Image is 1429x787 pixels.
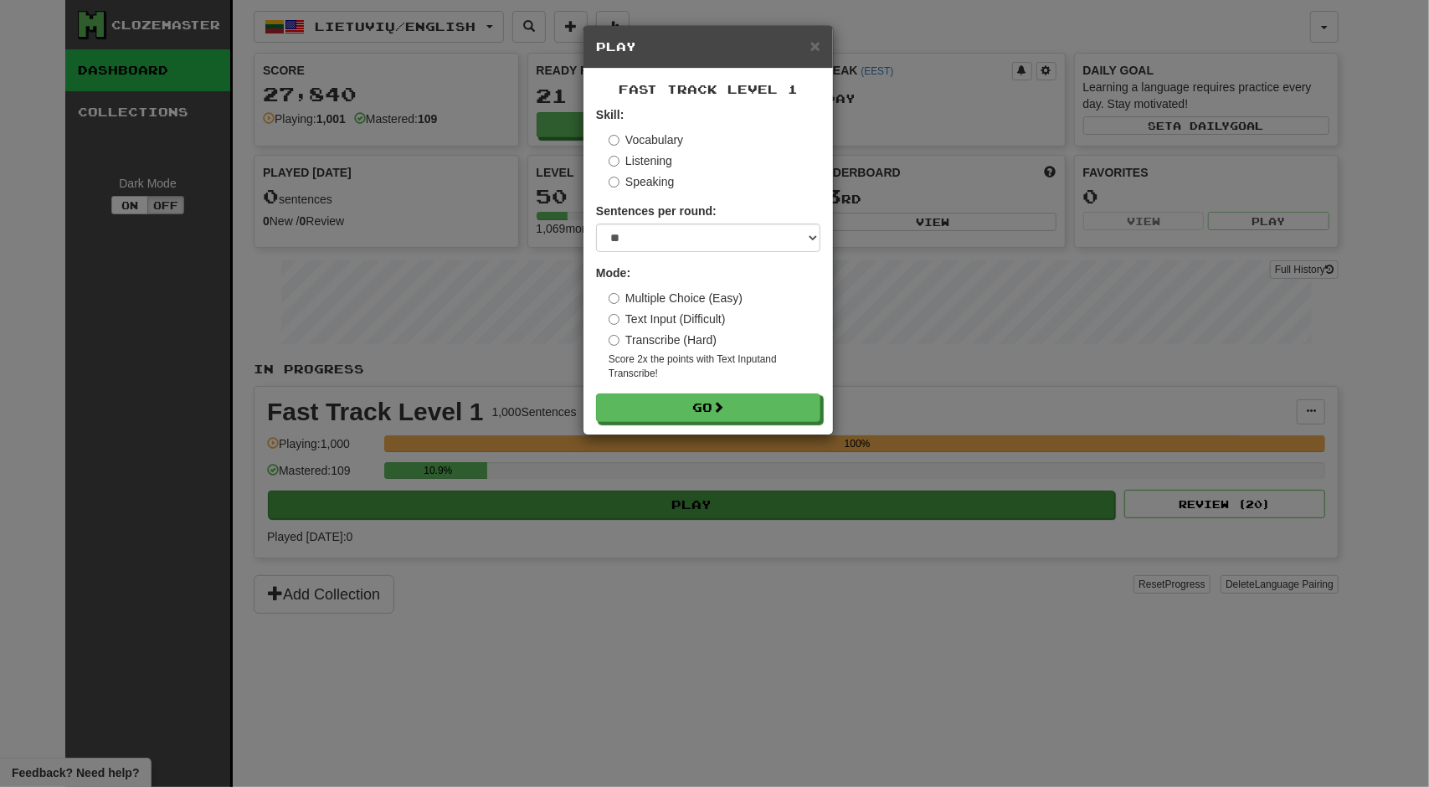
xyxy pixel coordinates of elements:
input: Listening [609,156,619,167]
label: Listening [609,152,672,169]
input: Vocabulary [609,135,619,146]
label: Sentences per round: [596,203,717,219]
input: Text Input (Difficult) [609,314,619,325]
label: Speaking [609,173,674,190]
label: Vocabulary [609,131,683,148]
label: Multiple Choice (Easy) [609,290,743,306]
h5: Play [596,39,820,55]
span: Fast Track Level 1 [619,82,798,96]
span: × [810,36,820,55]
button: Close [810,37,820,54]
small: Score 2x the points with Text Input and Transcribe ! [609,352,820,381]
input: Multiple Choice (Easy) [609,293,619,304]
button: Go [596,393,820,422]
input: Transcribe (Hard) [609,335,619,346]
label: Transcribe (Hard) [609,332,717,348]
input: Speaking [609,177,619,188]
label: Text Input (Difficult) [609,311,726,327]
strong: Skill: [596,108,624,121]
strong: Mode: [596,266,630,280]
